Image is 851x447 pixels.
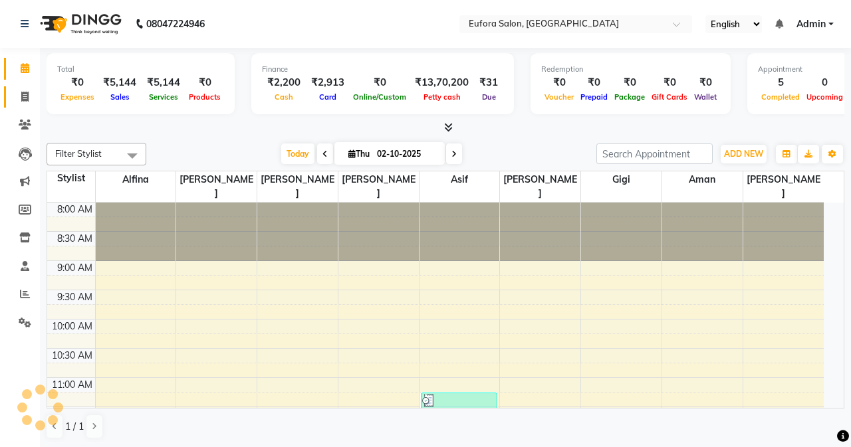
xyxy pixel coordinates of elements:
div: Redemption [541,64,720,75]
span: Thu [345,149,373,159]
span: Online/Custom [350,92,410,102]
span: Card [316,92,340,102]
div: ₹31 [474,75,503,90]
div: 10:00 AM [49,319,95,333]
span: [PERSON_NAME] [176,171,257,202]
div: 0 [803,75,846,90]
span: Today [281,143,314,164]
div: ₹2,200 [262,75,306,90]
span: Wallet [691,92,720,102]
span: Gigi [581,171,662,188]
div: ₹0 [350,75,410,90]
span: Completed [758,92,803,102]
span: Aman [662,171,743,188]
div: ₹0 [541,75,577,90]
div: ₹0 [57,75,98,90]
div: [PERSON_NAME], TK01, 11:15 AM-11:45 AM, ([DEMOGRAPHIC_DATA] Child) Hair Cut [422,393,497,420]
span: Voucher [541,92,577,102]
span: Petty cash [420,92,464,102]
img: logo [34,5,125,43]
div: 11:00 AM [49,378,95,392]
div: ₹2,913 [306,75,350,90]
div: ₹0 [185,75,224,90]
div: ₹13,70,200 [410,75,474,90]
div: ₹0 [691,75,720,90]
span: Due [479,92,499,102]
b: 08047224946 [146,5,205,43]
div: Stylist [47,171,95,185]
div: ₹0 [648,75,691,90]
span: ADD NEW [724,149,763,159]
div: ₹0 [577,75,611,90]
span: Asif [420,171,500,188]
span: Prepaid [577,92,611,102]
div: ₹5,144 [142,75,185,90]
span: Sales [107,92,133,102]
span: [PERSON_NAME] [743,171,824,202]
div: 8:30 AM [55,232,95,246]
div: 11:30 AM [49,407,95,421]
span: Admin [796,17,826,31]
div: 8:00 AM [55,203,95,217]
input: 2025-10-02 [373,144,439,164]
div: Total [57,64,224,75]
span: [PERSON_NAME] [500,171,580,202]
button: ADD NEW [721,145,767,163]
span: [PERSON_NAME] [338,171,419,202]
span: Services [146,92,182,102]
span: 1 / 1 [65,420,84,434]
input: Search Appointment [596,143,713,164]
div: 9:00 AM [55,261,95,275]
span: Upcoming [803,92,846,102]
div: 10:30 AM [49,349,95,363]
div: Finance [262,64,503,75]
span: Gift Cards [648,92,691,102]
div: 9:30 AM [55,290,95,304]
div: ₹5,144 [98,75,142,90]
span: Filter Stylist [55,148,102,159]
span: Products [185,92,224,102]
span: Expenses [57,92,98,102]
span: Package [611,92,648,102]
div: 5 [758,75,803,90]
div: ₹0 [611,75,648,90]
span: Alfina [96,171,176,188]
span: [PERSON_NAME] [257,171,338,202]
span: Cash [271,92,297,102]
